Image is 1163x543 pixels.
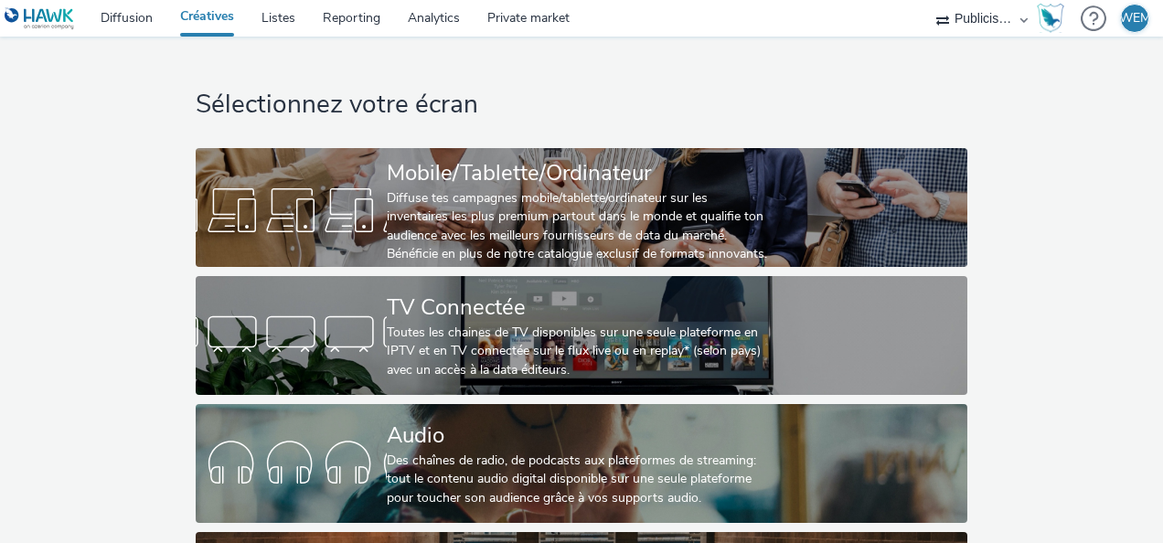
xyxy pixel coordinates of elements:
[387,189,769,264] div: Diffuse tes campagnes mobile/tablette/ordinateur sur les inventaires les plus premium partout dan...
[1037,4,1064,33] img: Hawk Academy
[387,292,769,324] div: TV Connectée
[196,276,966,395] a: TV ConnectéeToutes les chaines de TV disponibles sur une seule plateforme en IPTV et en TV connec...
[196,404,966,523] a: AudioDes chaînes de radio, de podcasts aux plateformes de streaming: tout le contenu audio digita...
[196,148,966,267] a: Mobile/Tablette/OrdinateurDiffuse tes campagnes mobile/tablette/ordinateur sur les inventaires le...
[196,88,966,122] h1: Sélectionnez votre écran
[387,452,769,507] div: Des chaînes de radio, de podcasts aux plateformes de streaming: tout le contenu audio digital dis...
[5,7,75,30] img: undefined Logo
[387,324,769,379] div: Toutes les chaines de TV disponibles sur une seule plateforme en IPTV et en TV connectée sur le f...
[387,420,769,452] div: Audio
[1037,4,1072,33] a: Hawk Academy
[1119,5,1151,32] div: WEM
[387,157,769,189] div: Mobile/Tablette/Ordinateur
